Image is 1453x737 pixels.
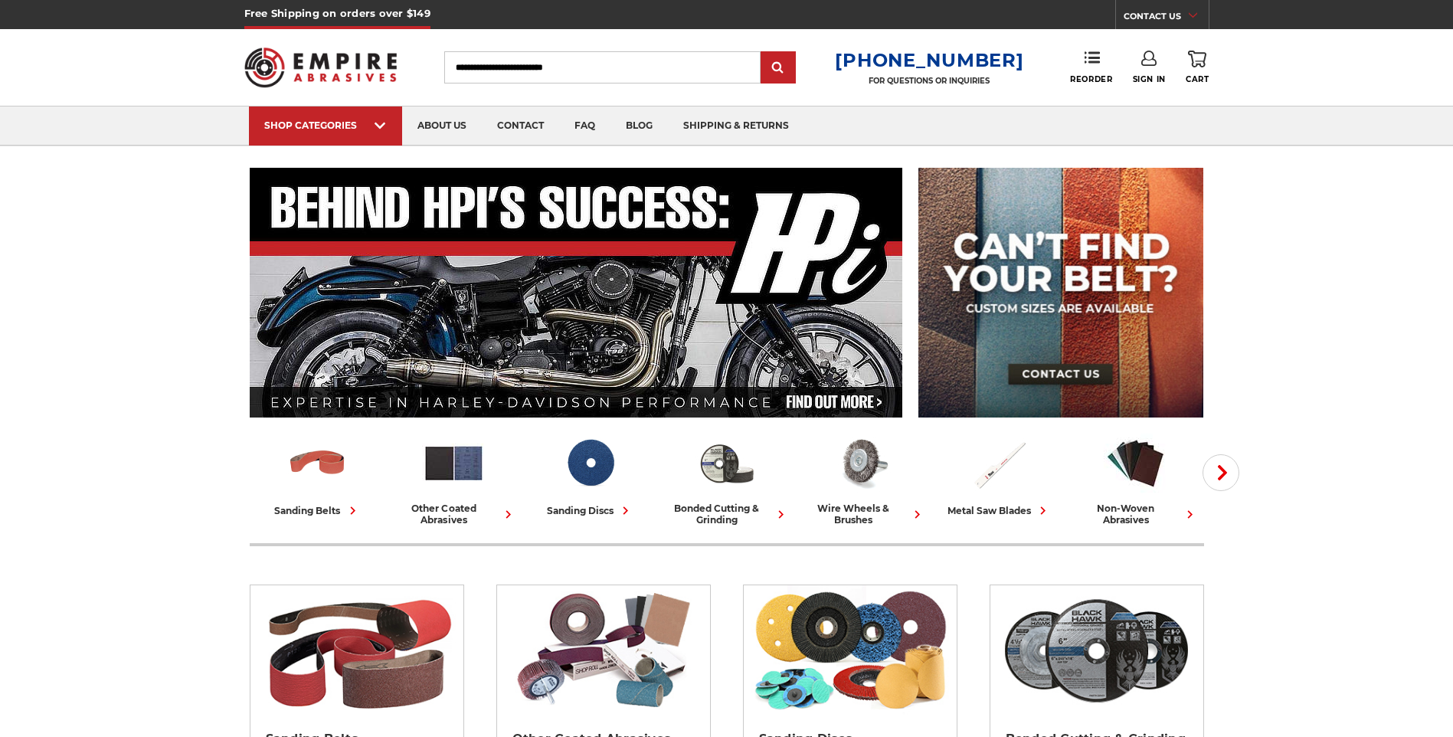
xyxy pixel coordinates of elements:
img: Banner for an interview featuring Horsepower Inc who makes Harley performance upgrades featured o... [250,168,903,418]
div: other coated abrasives [392,503,516,526]
img: Non-woven Abrasives [1104,431,1167,495]
a: Cart [1186,51,1209,84]
div: sanding discs [547,503,633,519]
img: Sanding Discs [558,431,622,495]
a: sanding discs [529,431,653,519]
div: SHOP CATEGORIES [264,120,387,131]
a: other coated abrasives [392,431,516,526]
img: Other Coated Abrasives [504,585,702,716]
img: Sanding Discs [751,585,949,716]
img: Bonded Cutting & Grinding [997,585,1196,716]
div: sanding belts [275,503,361,519]
img: Sanding Belts [286,431,349,495]
a: faq [559,106,610,146]
a: shipping & returns [668,106,804,146]
span: Sign In [1133,74,1166,84]
img: Other Coated Abrasives [422,431,486,495]
img: promo banner for custom belts. [918,168,1203,418]
a: [PHONE_NUMBER] [835,49,1023,71]
div: non-woven abrasives [1074,503,1198,526]
a: blog [610,106,668,146]
img: Bonded Cutting & Grinding [695,431,758,495]
span: Reorder [1070,74,1112,84]
a: CONTACT US [1124,8,1209,29]
div: bonded cutting & grinding [665,503,789,526]
a: contact [482,106,559,146]
span: Cart [1186,74,1209,84]
a: Reorder [1070,51,1112,84]
a: bonded cutting & grinding [665,431,789,526]
button: Next [1203,454,1239,491]
a: about us [402,106,482,146]
img: Sanding Belts [257,585,456,716]
img: Wire Wheels & Brushes [831,431,895,495]
div: wire wheels & brushes [801,503,925,526]
p: FOR QUESTIONS OR INQUIRIES [835,76,1023,86]
a: metal saw blades [938,431,1062,519]
a: non-woven abrasives [1074,431,1198,526]
a: sanding belts [256,431,380,519]
input: Submit [763,53,794,84]
img: Empire Abrasives [244,38,398,97]
div: metal saw blades [947,503,1051,519]
a: wire wheels & brushes [801,431,925,526]
img: Metal Saw Blades [967,431,1031,495]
